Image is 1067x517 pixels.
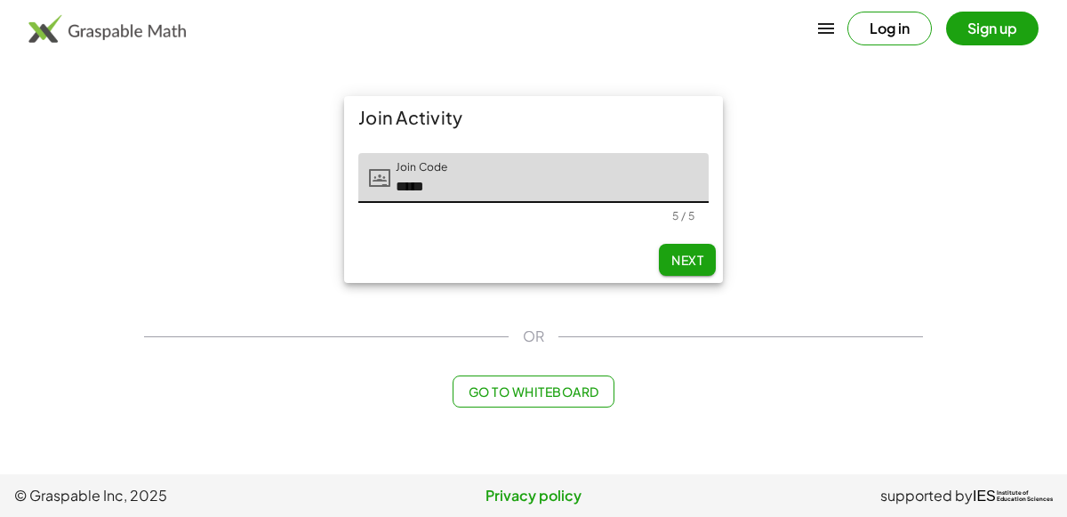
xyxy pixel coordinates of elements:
[14,485,360,506] span: © Graspable Inc, 2025
[523,326,544,347] span: OR
[997,490,1053,503] span: Institute of Education Sciences
[360,485,706,506] a: Privacy policy
[453,376,614,408] button: Go to Whiteboard
[468,384,598,400] span: Go to Whiteboard
[344,96,723,139] div: Join Activity
[847,12,932,45] button: Log in
[973,485,1053,506] a: IESInstitute ofEducation Sciences
[659,244,716,276] button: Next
[671,252,703,268] span: Next
[880,485,973,506] span: supported by
[973,488,996,505] span: IES
[672,209,694,222] div: 5 / 5
[946,12,1039,45] button: Sign up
